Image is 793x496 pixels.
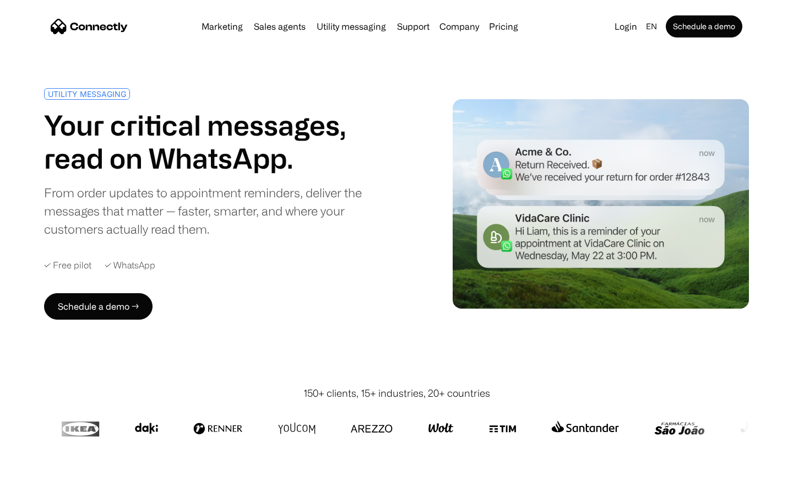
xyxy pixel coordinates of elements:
a: Pricing [485,22,523,31]
ul: Language list [22,477,66,492]
div: Company [439,19,479,34]
a: Support [393,22,434,31]
div: ✓ Free pilot [44,260,91,271]
a: Utility messaging [312,22,390,31]
a: Marketing [197,22,247,31]
a: Schedule a demo [666,15,742,37]
a: Schedule a demo → [44,293,153,320]
a: Login [610,19,642,34]
a: Sales agents [249,22,310,31]
h1: Your critical messages, read on WhatsApp. [44,109,392,175]
aside: Language selected: English [11,476,66,492]
div: en [646,19,657,34]
div: ✓ WhatsApp [105,260,155,271]
div: 150+ clients, 15+ industries, 20+ countries [303,386,490,401]
div: UTILITY MESSAGING [48,90,126,98]
div: From order updates to appointment reminders, deliver the messages that matter — faster, smarter, ... [44,184,392,238]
